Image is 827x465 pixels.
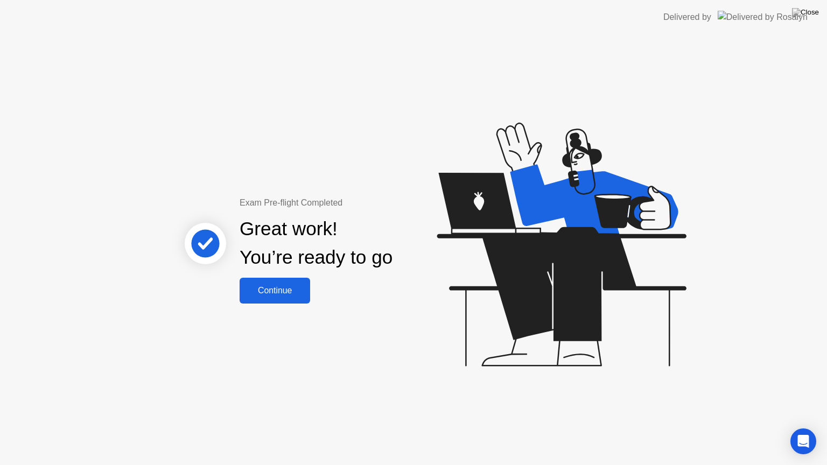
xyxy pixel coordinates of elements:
[243,286,307,295] div: Continue
[792,8,819,17] img: Close
[663,11,711,24] div: Delivered by
[240,196,462,209] div: Exam Pre-flight Completed
[790,428,816,454] div: Open Intercom Messenger
[240,278,310,304] button: Continue
[240,215,393,272] div: Great work! You’re ready to go
[718,11,808,23] img: Delivered by Rosalyn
